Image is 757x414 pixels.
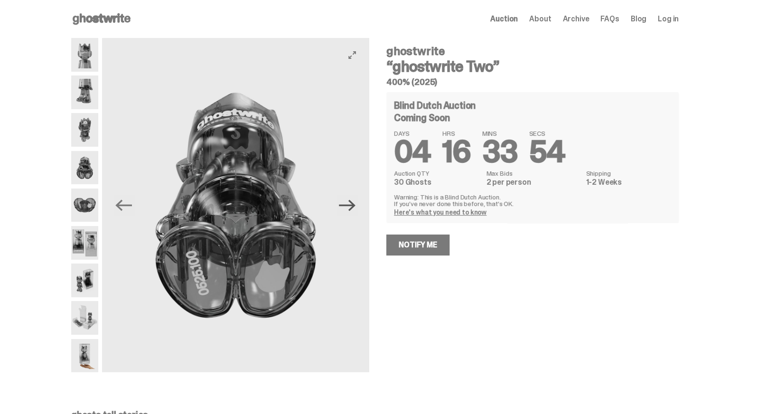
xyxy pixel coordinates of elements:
img: ghostwrite_Two_Media_6.png [71,151,98,185]
dt: Max Bids [486,170,580,177]
img: ghostwrite_Two_Media_1.png [71,38,98,72]
img: ghostwrite_Two_Media_10.png [71,226,98,260]
dt: Auction QTY [394,170,480,177]
button: View full-screen [346,49,358,61]
img: ghostwrite_Two_Media_6.png [102,38,369,372]
img: ghostwrite_Two_Media_3.png [71,75,98,109]
img: ghostwrite_Two_Media_11.png [71,263,98,297]
button: Next [337,195,358,216]
a: Auction [490,15,518,23]
dd: 2 per person [486,179,580,186]
h4: ghostwrite [386,46,679,57]
span: 33 [482,132,518,171]
a: Blog [631,15,646,23]
span: 16 [442,132,471,171]
h3: “ghostwrite Two” [386,59,679,74]
span: 04 [394,132,431,171]
dt: Shipping [586,170,671,177]
span: HRS [442,130,471,137]
button: Previous [113,195,134,216]
img: ghostwrite_Two_Media_8.png [71,188,98,222]
img: ghostwrite_Two_Media_5.png [71,113,98,147]
span: SECS [529,130,565,137]
a: Notify Me [386,235,449,255]
a: Archive [562,15,589,23]
a: Log in [658,15,679,23]
dd: 30 Ghosts [394,179,480,186]
dd: 1-2 Weeks [586,179,671,186]
a: Here's what you need to know [394,208,486,216]
h4: Blind Dutch Auction [394,101,476,110]
a: About [529,15,551,23]
div: Coming Soon [394,113,671,122]
a: FAQs [600,15,619,23]
p: Warning: This is a Blind Dutch Auction. If you’ve never done this before, that’s OK. [394,194,671,207]
span: 54 [529,132,565,171]
img: ghostwrite_Two_Media_14.png [71,339,98,373]
img: ghostwrite_Two_Media_13.png [71,301,98,335]
span: MINS [482,130,518,137]
span: DAYS [394,130,431,137]
h5: 400% (2025) [386,78,679,86]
